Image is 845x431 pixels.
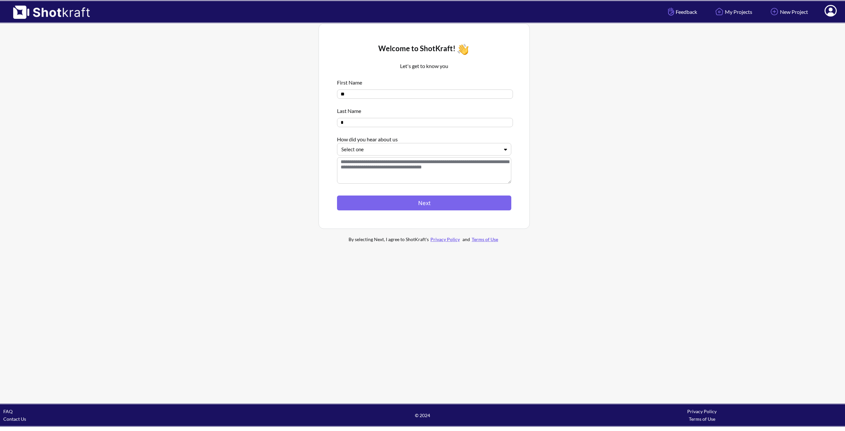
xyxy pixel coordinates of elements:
span: © 2024 [283,412,562,419]
p: Let's get to know you [337,62,511,70]
div: Terms of Use [562,415,842,423]
div: By selecting Next, I agree to ShotKraft's and [335,235,513,243]
a: My Projects [709,3,757,20]
img: Add Icon [769,6,780,17]
a: Terms of Use [470,236,500,242]
a: FAQ [3,409,13,414]
img: Home Icon [714,6,725,17]
img: Hand Icon [666,6,676,17]
div: Welcome to ShotKraft! [337,42,511,57]
img: Wave Icon [456,42,470,57]
div: First Name [337,75,511,86]
a: New Project [764,3,813,20]
button: Next [337,196,511,210]
a: Privacy Policy [429,236,461,242]
span: Feedback [666,8,697,16]
div: How did you hear about us [337,132,511,143]
a: Contact Us [3,416,26,422]
div: Privacy Policy [562,408,842,415]
div: Last Name [337,104,511,115]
